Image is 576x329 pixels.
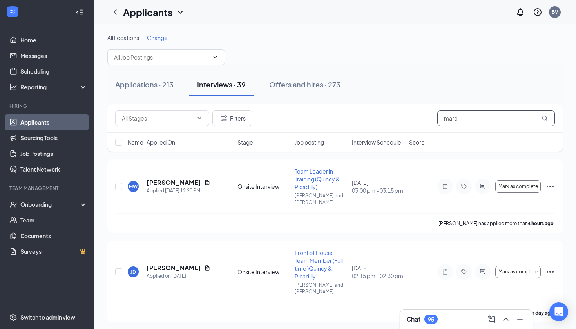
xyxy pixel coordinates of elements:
[498,184,538,189] span: Mark as complete
[197,80,246,89] div: Interviews · 39
[352,179,404,194] div: [DATE]
[498,269,538,275] span: Mark as complete
[437,110,555,126] input: Search in interviews
[485,313,498,325] button: ComposeMessage
[9,83,17,91] svg: Analysis
[147,272,210,280] div: Applied on [DATE]
[528,221,554,226] b: 4 hours ago
[295,138,324,146] span: Job posting
[428,316,434,323] div: 95
[478,183,487,190] svg: ActiveChat
[147,187,210,195] div: Applied [DATE] 12:20 PM
[9,8,16,16] svg: WorkstreamLogo
[237,268,290,276] div: Onsite Interview
[130,269,136,275] div: JD
[204,179,210,186] svg: Document
[295,168,340,190] span: Team Leader in Training (Quincy & Picadilly)
[212,54,218,60] svg: ChevronDown
[204,265,210,271] svg: Document
[115,80,174,89] div: Applications · 213
[542,115,548,121] svg: MagnifyingGlass
[269,80,341,89] div: Offers and hires · 273
[9,185,86,192] div: Team Management
[147,34,168,41] span: Change
[409,138,425,146] span: Score
[515,315,525,324] svg: Minimize
[495,266,541,278] button: Mark as complete
[76,8,83,16] svg: Collapse
[352,186,404,194] span: 03:00 pm - 03:15 pm
[20,244,87,259] a: SurveysCrown
[212,110,252,126] button: Filter Filters
[487,315,496,324] svg: ComposeMessage
[440,183,450,190] svg: Note
[295,249,343,280] span: Front of House Team Member (Full time )Quincy & Picadilly
[219,114,228,123] svg: Filter
[478,269,487,275] svg: ActiveChat
[237,138,253,146] span: Stage
[295,282,347,295] p: [PERSON_NAME] and [PERSON_NAME] ...
[129,183,138,190] div: MW
[196,115,203,121] svg: ChevronDown
[352,138,401,146] span: Interview Schedule
[20,228,87,244] a: Documents
[406,315,420,324] h3: Chat
[176,7,185,17] svg: ChevronDown
[459,269,469,275] svg: Tag
[20,114,87,130] a: Applicants
[20,201,81,208] div: Onboarding
[20,83,88,91] div: Reporting
[352,264,404,280] div: [DATE]
[533,7,542,17] svg: QuestionInfo
[20,313,75,321] div: Switch to admin view
[9,103,86,109] div: Hiring
[459,183,469,190] svg: Tag
[514,313,526,325] button: Minimize
[122,114,193,123] input: All Stages
[532,310,554,316] b: a day ago
[110,7,120,17] svg: ChevronLeft
[438,220,555,227] p: [PERSON_NAME] has applied more than .
[20,63,87,79] a: Scheduling
[20,161,87,177] a: Talent Network
[237,183,290,190] div: Onsite Interview
[500,313,512,325] button: ChevronUp
[295,192,347,206] p: [PERSON_NAME] and [PERSON_NAME] ...
[20,48,87,63] a: Messages
[123,5,172,19] h1: Applicants
[20,146,87,161] a: Job Postings
[352,272,404,280] span: 02:15 pm - 02:30 pm
[545,182,555,191] svg: Ellipses
[107,34,139,41] span: All Locations
[114,53,209,61] input: All Job Postings
[552,9,558,15] div: BV
[20,212,87,228] a: Team
[501,315,511,324] svg: ChevronUp
[9,201,17,208] svg: UserCheck
[128,138,175,146] span: Name · Applied On
[440,269,450,275] svg: Note
[147,264,201,272] h5: [PERSON_NAME]
[549,302,568,321] div: Open Intercom Messenger
[545,267,555,277] svg: Ellipses
[147,178,201,187] h5: [PERSON_NAME]
[9,313,17,321] svg: Settings
[20,130,87,146] a: Sourcing Tools
[20,32,87,48] a: Home
[516,7,525,17] svg: Notifications
[495,180,541,193] button: Mark as complete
